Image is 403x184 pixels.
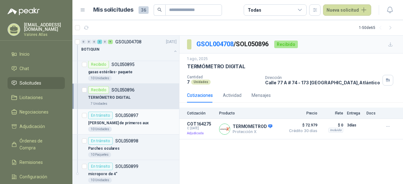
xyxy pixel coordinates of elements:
a: Inicio [8,48,65,60]
a: Solicitudes [8,77,65,89]
span: Licitaciones [20,94,43,101]
p: 3 días [347,121,363,129]
div: 1 - 50 de 65 [359,23,395,33]
p: / SOL050896 [196,39,269,49]
p: Flete [321,111,343,115]
h1: Mis solicitudes [93,5,133,14]
p: Entrega [347,111,363,115]
span: Remisiones [20,159,43,166]
div: 10 Unidades [88,178,112,183]
a: Órdenes de Compra [8,135,65,154]
div: 10 Unidades [88,127,112,132]
a: RecibidoSOL050896TERMÓMETRO DIGITAL7 Unidades [72,84,179,109]
p: GSOL004708 [115,40,141,44]
span: Negociaciones [20,109,48,115]
p: gasas estériles- paquete [88,69,133,75]
span: Crédito 30 días [286,129,317,133]
a: 0 0 0 3 0 9 GSOL004708[DATE] BOTIQUIN [81,38,178,58]
a: Adjudicación [8,120,65,132]
div: 10 Paquetes [88,152,111,157]
a: Chat [8,63,65,75]
a: Negociaciones [8,106,65,118]
a: Remisiones [8,156,65,168]
span: Inicio [20,51,30,58]
p: Producto [219,111,282,115]
a: GSOL004708 [196,40,234,48]
img: Company Logo [219,124,230,134]
p: 7 [187,79,190,85]
div: 0 [92,40,97,44]
p: COT164275 [187,121,215,126]
div: Recibido [274,41,298,48]
p: TERMÓMETRO DIGITAL [187,63,245,70]
span: C: [DATE] [187,126,215,130]
p: $ 0 [321,121,343,129]
p: SOL050896 [111,88,134,92]
div: Actividad [223,92,241,99]
div: En tránsito [88,112,113,119]
a: Licitaciones [8,92,65,103]
div: Todas [248,7,261,14]
div: 7 Unidades [88,101,110,106]
a: Configuración [8,171,65,183]
div: Incluido [328,128,343,133]
div: 0 [103,40,107,44]
p: [DATE] [166,39,177,45]
span: Configuración [20,173,47,180]
div: 9 [108,40,113,44]
div: 3 [97,40,102,44]
p: Cantidad [187,75,260,79]
p: SOL050899 [115,164,138,169]
span: 36 [139,6,149,14]
div: 10 Unidades [88,76,112,81]
button: Nueva solicitud [323,4,371,16]
p: Parches oculares [88,146,120,152]
div: 0 [87,40,91,44]
p: SOL050895 [111,62,134,67]
a: En tránsitoSOL050897[PERSON_NAME] de primeros aux10 Unidades [72,109,179,135]
span: search [157,8,162,12]
p: TERMÓMETRO DIGITAL [88,95,131,101]
a: RecibidoSOL050895gasas estériles- paquete10 Unidades [72,58,179,84]
span: Adjudicación [20,123,45,130]
p: SOL050897 [115,113,138,118]
p: Precio [286,111,317,115]
span: Chat [20,65,29,72]
img: Logo peakr [8,8,40,15]
p: Docs [366,111,379,115]
div: En tránsito [88,163,113,170]
div: Unidades [191,80,211,85]
p: Protección X [233,129,272,134]
div: 0 [81,40,86,44]
span: Solicitudes [20,80,41,86]
a: En tránsitoSOL050898Parches oculares10 Paquetes [72,135,179,160]
div: Mensajes [252,92,271,99]
p: TERMOMETROD [233,124,272,130]
p: [EMAIL_ADDRESS][DOMAIN_NAME] [24,23,65,31]
p: Calle 77 A # 74 - 173 [GEOGRAPHIC_DATA] , Atlántico [265,80,380,85]
p: 1 ago, 2025 [187,56,208,62]
p: BOTIQUIN [81,47,99,53]
p: SOL050898 [115,139,138,143]
div: Recibido [88,61,109,68]
div: Recibido [88,86,109,94]
p: Dirección [265,75,380,80]
p: micropore de 4" [88,171,117,177]
div: En tránsito [88,137,113,145]
p: [PERSON_NAME] de primeros aux [88,120,149,126]
p: Valores Atlas [24,33,65,36]
span: Órdenes de Compra [20,137,59,151]
div: Cotizaciones [187,92,213,99]
span: $ 72.979 [286,121,317,129]
p: Adjudicada [187,130,215,137]
p: Cotización [187,111,215,115]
